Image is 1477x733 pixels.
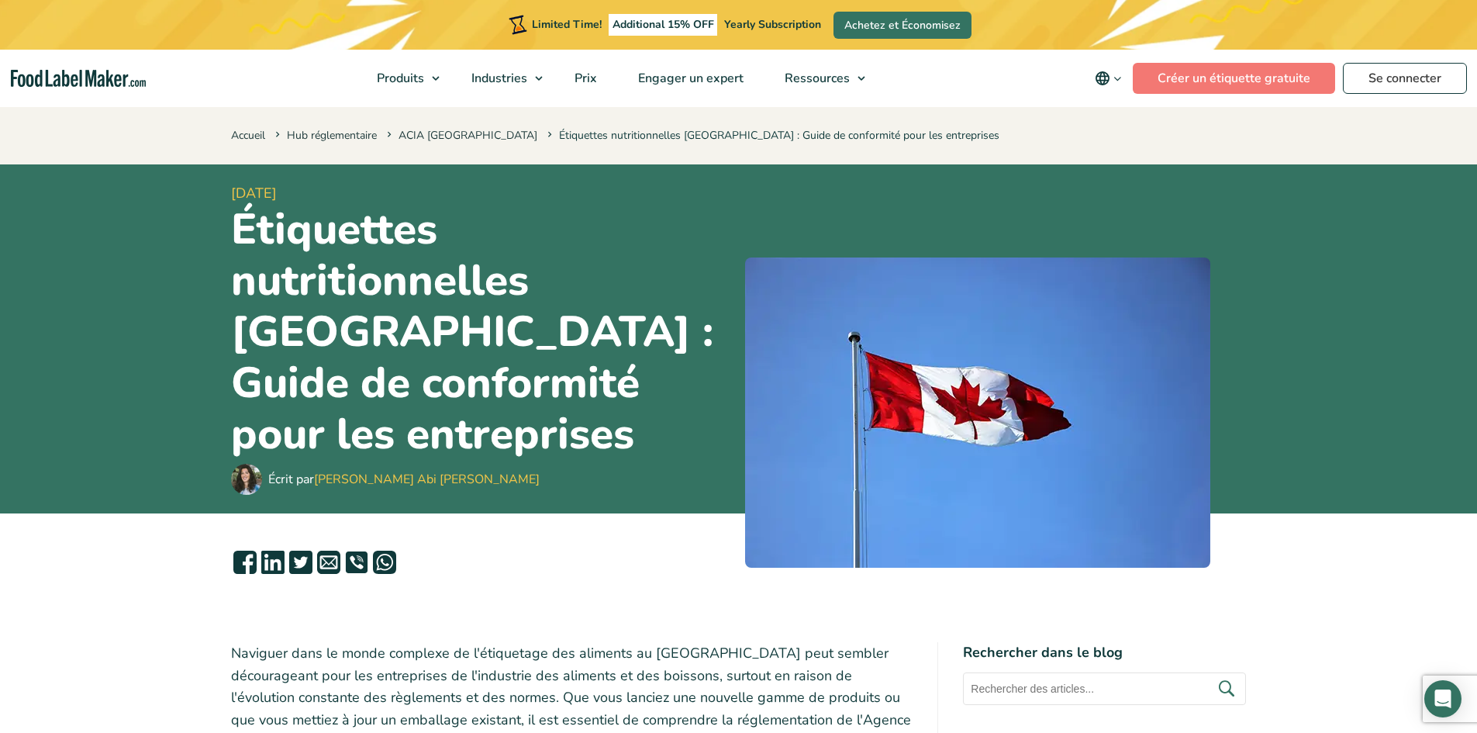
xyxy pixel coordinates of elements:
span: Engager un expert [633,70,745,87]
a: Ressources [764,50,873,107]
a: Industries [451,50,550,107]
span: Additional 15% OFF [609,14,718,36]
div: Écrit par [268,470,540,489]
input: Rechercher des articles... [963,672,1246,705]
span: Industries [467,70,529,87]
div: Open Intercom Messenger [1424,680,1461,717]
span: Yearly Subscription [724,17,821,32]
span: [DATE] [231,183,733,204]
span: Ressources [780,70,851,87]
span: Produits [372,70,426,87]
a: Créer un étiquette gratuite [1133,63,1335,94]
a: ACIA [GEOGRAPHIC_DATA] [399,128,537,143]
a: Achetez et Économisez [833,12,971,39]
a: Prix [554,50,614,107]
a: Accueil [231,128,265,143]
span: Prix [570,70,599,87]
img: Maria Abi Hanna - Étiquetage alimentaire [231,464,262,495]
h4: Rechercher dans le blog [963,642,1246,663]
span: Limited Time! [532,17,602,32]
a: Engager un expert [618,50,761,107]
a: Hub réglementaire [287,128,377,143]
a: Produits [357,50,447,107]
a: Se connecter [1343,63,1467,94]
a: [PERSON_NAME] Abi [PERSON_NAME] [314,471,540,488]
span: Étiquettes nutritionnelles [GEOGRAPHIC_DATA] : Guide de conformité pour les entreprises [544,128,999,143]
h1: Étiquettes nutritionnelles [GEOGRAPHIC_DATA] : Guide de conformité pour les entreprises [231,204,733,460]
